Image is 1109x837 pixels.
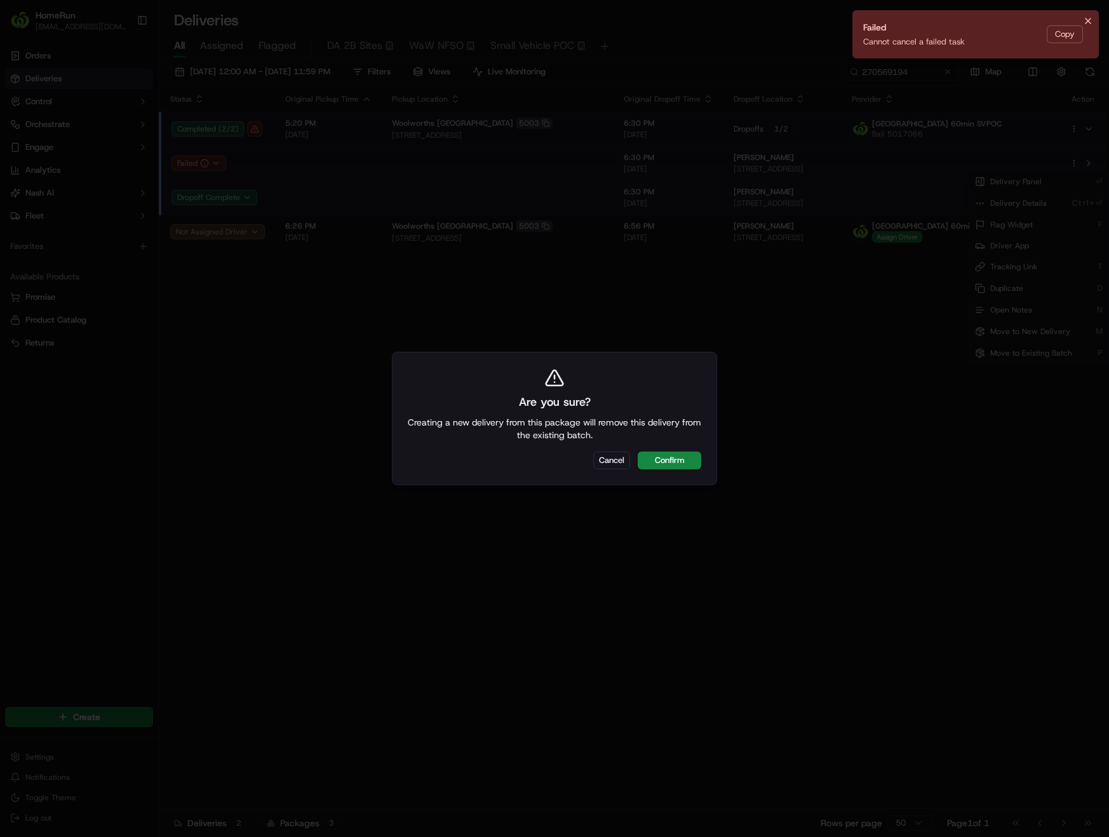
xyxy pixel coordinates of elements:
button: Copy [1047,25,1083,43]
p: Creating a new delivery from this package will remove this delivery from the existing batch. [408,416,701,441]
div: Failed [863,21,965,34]
div: Cannot cancel a failed task [863,36,965,48]
button: Confirm [638,452,701,469]
button: Cancel [593,452,630,469]
h2: Are you sure? [408,393,701,411]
